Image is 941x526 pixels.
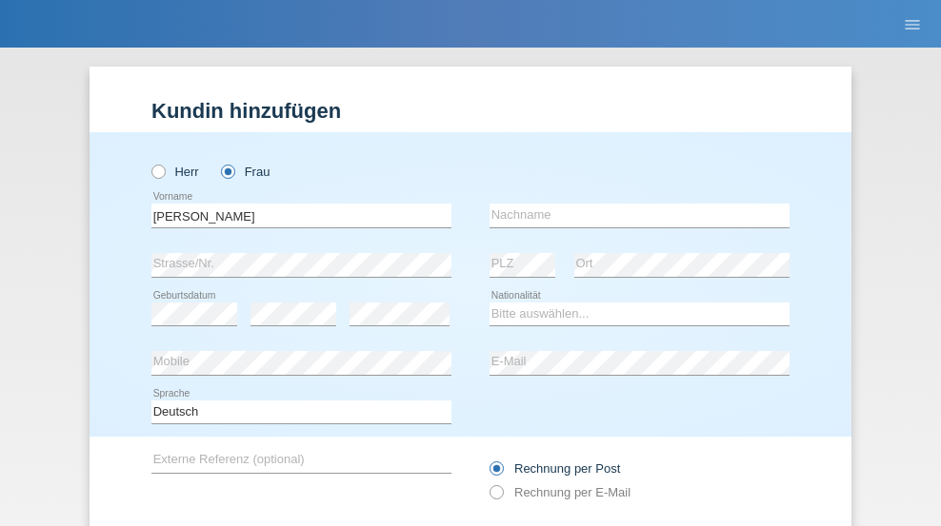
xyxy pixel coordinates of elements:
[490,485,502,509] input: Rechnung per E-Mail
[490,485,631,499] label: Rechnung per E-Mail
[490,461,502,485] input: Rechnung per Post
[490,461,620,476] label: Rechnung per Post
[151,165,164,177] input: Herr
[151,99,790,123] h1: Kundin hinzufügen
[221,165,233,177] input: Frau
[903,15,922,34] i: menu
[151,165,199,179] label: Herr
[221,165,270,179] label: Frau
[893,18,931,29] a: menu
